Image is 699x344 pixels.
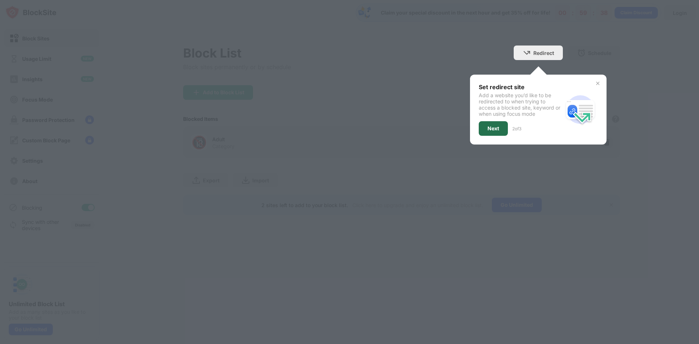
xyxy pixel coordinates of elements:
[512,126,521,131] div: 2 of 3
[479,83,563,91] div: Set redirect site
[533,50,554,56] div: Redirect
[563,92,598,127] img: redirect.svg
[595,80,601,86] img: x-button.svg
[479,92,563,117] div: Add a website you’d like to be redirected to when trying to access a blocked site, keyword or whe...
[487,126,499,131] div: Next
